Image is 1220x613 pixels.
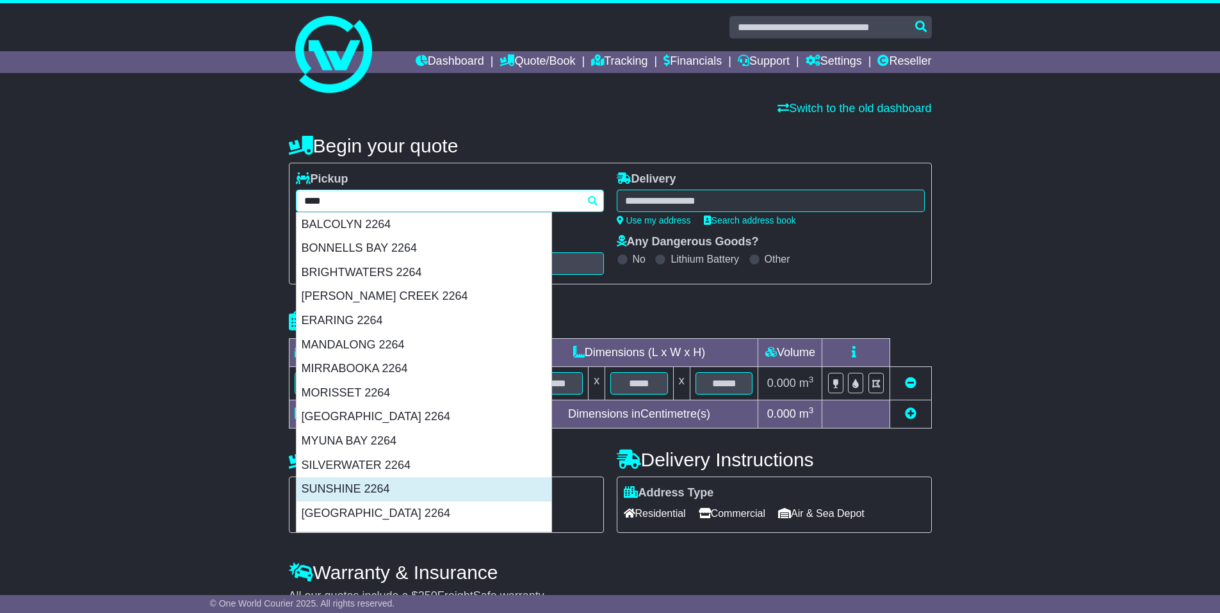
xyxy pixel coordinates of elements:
a: Switch to the old dashboard [777,102,931,115]
div: BRIGHTWATERS 2264 [297,261,551,285]
label: No [633,253,646,265]
a: Reseller [877,51,931,73]
h4: Warranty & Insurance [289,562,932,583]
label: Other [765,253,790,265]
td: Volume [758,339,822,367]
a: Financials [663,51,722,73]
span: © One World Courier 2025. All rights reserved. [210,598,395,609]
div: MYUNA BAY 2264 [297,429,551,454]
a: Support [738,51,790,73]
td: Dimensions (L x W x H) [520,339,758,367]
div: [GEOGRAPHIC_DATA] 2264 [297,405,551,429]
label: Delivery [617,172,676,186]
div: [GEOGRAPHIC_DATA] 2264 [297,502,551,526]
a: Remove this item [905,377,916,389]
div: BALCOLYN 2264 [297,213,551,237]
sup: 3 [809,375,814,384]
div: ERARING 2264 [297,309,551,333]
sup: 3 [809,405,814,415]
div: SILVERWATER 2264 [297,454,551,478]
td: x [589,367,605,400]
td: x [673,367,690,400]
span: Air & Sea Depot [778,503,865,523]
span: 0.000 [767,407,796,420]
td: Total [289,400,396,429]
label: Any Dangerous Goods? [617,235,759,249]
div: BONNELLS BAY 2264 [297,236,551,261]
div: [PERSON_NAME] CREEK 2264 [297,284,551,309]
h4: Pickup Instructions [289,449,604,470]
a: Add new item [905,407,916,420]
span: 0.000 [767,377,796,389]
span: 250 [418,589,437,602]
label: Pickup [296,172,348,186]
a: Quote/Book [500,51,575,73]
div: MANDALONG 2264 [297,333,551,357]
typeahead: Please provide city [296,190,604,212]
div: [GEOGRAPHIC_DATA] 2264 [297,525,551,550]
span: Residential [624,503,686,523]
h4: Delivery Instructions [617,449,932,470]
a: Use my address [617,215,691,225]
div: MORISSET 2264 [297,381,551,405]
a: Search address book [704,215,796,225]
span: m [799,377,814,389]
label: Address Type [624,486,714,500]
h4: Begin your quote [289,135,932,156]
h4: Package details | [289,311,450,332]
div: SUNSHINE 2264 [297,477,551,502]
td: Dimensions in Centimetre(s) [520,400,758,429]
a: Tracking [591,51,647,73]
div: All our quotes include a $ FreightSafe warranty. [289,589,932,603]
a: Settings [806,51,862,73]
a: Dashboard [416,51,484,73]
label: Lithium Battery [671,253,739,265]
div: MIRRABOOKA 2264 [297,357,551,381]
span: Commercial [699,503,765,523]
td: Type [289,339,396,367]
span: m [799,407,814,420]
